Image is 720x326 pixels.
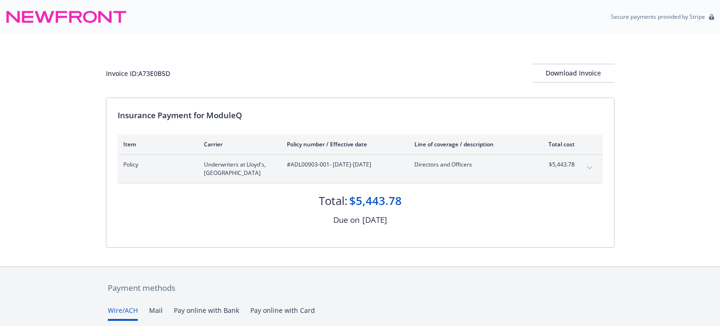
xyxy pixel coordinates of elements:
span: #ADL00903-001 - [DATE]-[DATE] [287,160,399,169]
span: Underwriters at Lloyd's, [GEOGRAPHIC_DATA] [204,160,272,177]
button: expand content [582,160,597,175]
span: Policy [123,160,189,169]
p: Secure payments provided by Stripe [611,13,705,21]
div: Total cost [540,140,575,148]
div: Invoice ID: A73E0B5D [106,68,170,78]
div: Line of coverage / description [414,140,525,148]
div: Payment methods [108,282,613,294]
div: Carrier [204,140,272,148]
div: Item [123,140,189,148]
span: Directors and Officers [414,160,525,169]
span: $5,443.78 [540,160,575,169]
button: Pay online with Card [250,305,315,321]
div: Insurance Payment for ModuleQ [118,109,603,121]
div: Due on [333,214,360,226]
div: PolicyUnderwriters at Lloyd's, [GEOGRAPHIC_DATA]#ADL00903-001- [DATE]-[DATE]Directors and Officer... [118,155,603,183]
button: Pay online with Bank [174,305,239,321]
button: Download Invoice [532,64,615,83]
button: Mail [149,305,163,321]
div: $5,443.78 [349,193,402,209]
button: Wire/ACH [108,305,138,321]
div: Policy number / Effective date [287,140,399,148]
div: Total: [319,193,347,209]
div: [DATE] [362,214,387,226]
